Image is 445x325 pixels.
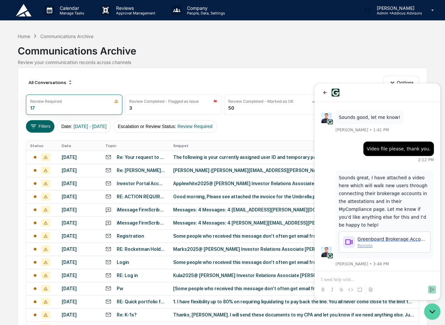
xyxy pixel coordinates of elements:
iframe: Customer support window [314,83,440,300]
div: [DATE] [62,247,97,252]
div: Good morning, Please see attached the invoice for the Umbrella policy. I have also attached the e... [173,194,415,199]
div: Review Required [30,99,62,104]
th: Topic [101,141,169,151]
div: 3 [129,105,132,111]
button: Escalation or Review Status:Review Required [113,120,217,133]
div: All Conversations [26,77,75,88]
div: [PERSON_NAME] ([PERSON_NAME][EMAIL_ADDRESS][PERSON_NAME][DOMAIN_NAME]) has sent you a protected m... [173,168,415,173]
div: [DATE] [62,312,97,317]
img: icon [114,99,118,103]
div: iMessage FirmScribe lanair.bakeraddicusadvisors.coms Conversation with [PERSON_NAME] and [PERSON_... [117,207,165,212]
div: [DATE] [62,260,97,265]
div: [DATE] [62,220,97,226]
p: People, Data, Settings [182,11,228,15]
div: The following is your currently assigned user ID and temporary password to log into the Lead Edge... [173,155,415,160]
div: [DATE] [62,233,97,239]
div: Some people who received this message don't often get email from [PERSON_NAME][EMAIL_ADDRESS][PER... [173,233,415,239]
div: Messages: 4 Messages: 4 [EMAIL_ADDRESS][PERSON_NAME][DOMAIN_NAME], [PERSON_NAME], [PERSON_NAME] [... [173,207,415,212]
p: Reviews [111,5,159,11]
div: iMessage FirmScribe matt.adamsweareaddicus.coms Conversation with [PERSON_NAME] 4 Messages [117,220,165,226]
div: RE: Quick portfolio follow on questions [117,299,165,304]
div: [DATE] [62,207,97,212]
div: [DATE] [62,299,97,304]
img: logo [16,4,31,16]
p: Manage Tasks [54,11,88,15]
div: 1. I have flexibility up to 80% on requiring liquidating to pay back the line. You all never come... [173,299,415,304]
div: Login [117,260,129,265]
div: Marks2025@ [PERSON_NAME] Investor Relations Associate [PERSON_NAME][EMAIL_ADDRESS][PERSON_NAME][D... [173,247,415,252]
div: Re: K-1s? [117,312,137,317]
div: RE: Log in [117,273,138,278]
span: [DATE] - [DATE] [73,124,107,129]
div: Communications Archive [18,40,427,57]
div: Kula2025@ [PERSON_NAME] Investor Relations Associate [PERSON_NAME][EMAIL_ADDRESS][PERSON_NAME][DO... [173,273,415,278]
div: [Some people who received this message don't often get email from [EMAIL_ADDRESS][DOMAIN_NAME]. L... [173,286,415,291]
div: Review Completed - Marked as OK [228,99,293,104]
p: Company [182,5,228,11]
p: Calendar [54,5,88,11]
p: [PERSON_NAME] [371,5,422,11]
div: [DATE] [62,273,97,278]
div: Pw [117,286,123,291]
div: RE: ACTION REQUIRED: There is Still Time to Renew Your Coverage – 2025 Lion Street Group Personal... [117,194,165,199]
div: Re: Your request to the Lead Edge Capital Investor Reporting System [117,155,165,160]
div: Re: [PERSON_NAME] Med ID 888-43-4780 [117,168,165,173]
div: [DATE] [62,286,97,291]
div: Some people who received this message don't often get email from [EMAIL_ADDRESS][DOMAIN_NAME]. Le... [173,260,415,265]
img: icon [213,99,217,103]
button: Filters [26,120,54,133]
div: Messages: 4 Messages: 4 [PERSON_NAME][EMAIL_ADDRESS][PERSON_NAME][DOMAIN_NAME], [PERSON_NAME] [DA... [173,220,415,226]
p: Admin • Addicus Advisors [371,11,422,15]
span: Review Required [177,124,212,129]
img: icon [312,99,316,103]
div: [DATE] [62,155,97,160]
div: [DATE] [62,168,97,173]
div: Thanks, [PERSON_NAME]. I will send these documents to my CPA and let you know if we need anything... [173,312,415,317]
div: Investor Portal Access [117,181,165,186]
th: Snippet [169,141,419,151]
div: Registration [117,233,144,239]
iframe: Open customer support [424,303,442,321]
div: [DATE] [62,194,97,199]
div: Communications Archive [40,33,93,39]
div: [DATE] [62,181,97,186]
div: RE: Rocketman Holdings II, LLC 2024 K-1s - Now Available [117,247,165,252]
div: 50 [228,105,234,111]
button: Date:[DATE] - [DATE] [57,120,111,133]
div: Review Completed - Flagged as Issue [129,99,199,104]
div: Home [18,33,30,39]
th: Date [58,141,101,151]
p: Approval Management [111,11,159,15]
div: Applewhite2025@ [PERSON_NAME] Investor Relations Associate [PERSON_NAME][EMAIL_ADDRESS][PERSON_NA... [173,181,415,186]
div: Review your communication records across channels [18,59,427,65]
button: Options [383,76,419,89]
th: Status [26,141,58,151]
div: 17 [30,105,35,111]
